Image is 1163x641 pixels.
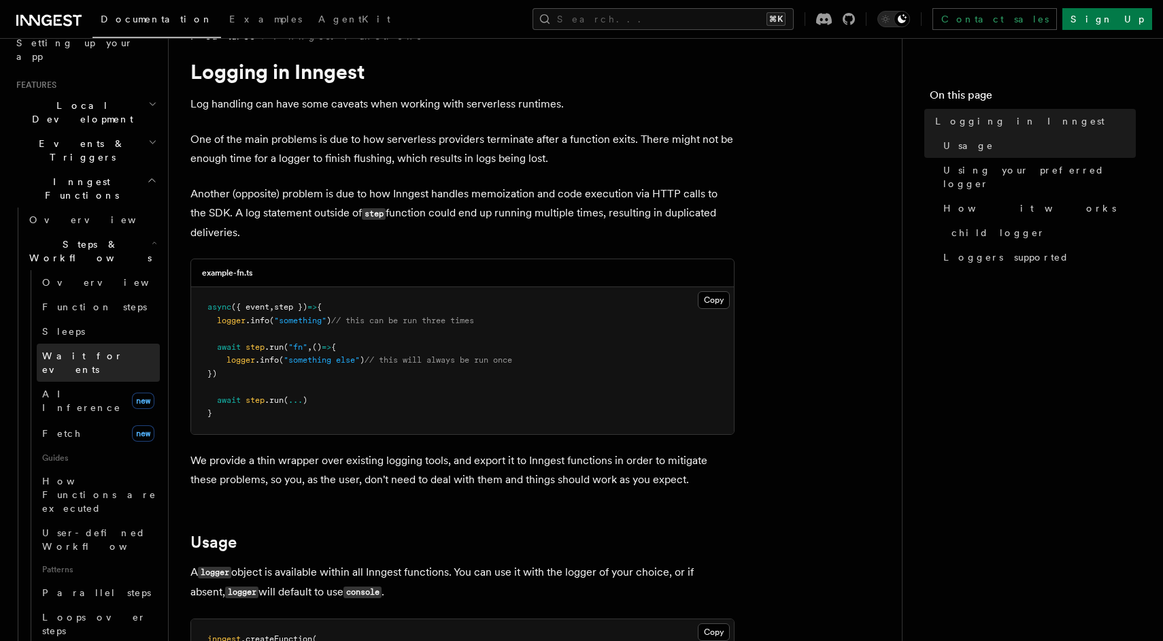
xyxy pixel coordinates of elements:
a: Wait for events [37,344,160,382]
span: .run [265,395,284,405]
button: Events & Triggers [11,131,160,169]
a: How Functions are executed [37,469,160,521]
button: Copy [698,291,730,309]
span: Fetch [42,428,82,439]
span: } [207,408,212,418]
span: AI Inference [42,389,121,413]
a: Examples [221,4,310,37]
span: ({ event [231,302,269,312]
span: Overview [42,277,182,288]
span: "something else" [284,355,360,365]
a: Fetchnew [37,420,160,447]
a: How it works [938,196,1136,220]
span: Using your preferred logger [943,163,1136,191]
p: We provide a thin wrapper over existing logging tools, and export it to Inngest functions in orde... [190,451,735,489]
a: child logger [946,220,1136,245]
span: step [246,342,265,352]
span: // this will always be run once [365,355,512,365]
span: new [132,425,154,442]
a: Using your preferred logger [938,158,1136,196]
span: .info [255,355,279,365]
span: Sleeps [42,326,85,337]
a: Setting up your app [11,31,160,69]
span: Patterns [37,559,160,580]
span: Function steps [42,301,147,312]
button: Search...⌘K [533,8,794,30]
span: await [217,395,241,405]
span: async [207,302,231,312]
span: Parallel steps [42,587,151,598]
span: step [246,395,265,405]
span: ) [303,395,307,405]
span: Steps & Workflows [24,237,152,265]
a: Function steps [37,295,160,319]
code: console [343,587,382,598]
a: Overview [37,270,160,295]
span: }) [207,369,217,378]
span: await [217,342,241,352]
a: Sign Up [1062,8,1152,30]
span: Loggers supported [943,250,1069,264]
button: Toggle dark mode [877,11,910,27]
a: Parallel steps [37,580,160,605]
span: User-defined Workflows [42,527,165,552]
a: Logging in Inngest [930,109,1136,133]
span: Features [11,80,56,91]
h4: On this page [930,87,1136,109]
span: { [331,342,336,352]
p: Another (opposite) problem is due to how Inngest handles memoization and code execution via HTTP ... [190,184,735,242]
code: step [362,208,386,220]
span: ( [279,355,284,365]
span: { [317,302,322,312]
span: logger [226,355,255,365]
a: Loggers supported [938,245,1136,269]
span: How it works [943,201,1116,215]
span: ( [284,342,288,352]
span: logger [217,316,246,325]
span: Overview [29,214,169,225]
span: Examples [229,14,302,24]
span: Guides [37,447,160,469]
span: Usage [943,139,994,152]
span: Local Development [11,99,148,126]
span: Wait for events [42,350,123,375]
span: ( [269,316,274,325]
a: Sleeps [37,319,160,344]
span: => [307,302,317,312]
button: Local Development [11,93,160,131]
span: ) [326,316,331,325]
a: Documentation [92,4,221,38]
button: Copy [698,623,730,641]
p: Log handling can have some caveats when working with serverless runtimes. [190,95,735,114]
span: , [269,302,274,312]
span: Logging in Inngest [935,114,1105,128]
span: "something" [274,316,326,325]
button: Steps & Workflows [24,232,160,270]
span: Documentation [101,14,213,24]
h1: Logging in Inngest [190,59,735,84]
span: () [312,342,322,352]
span: ( [284,395,288,405]
a: Contact sales [932,8,1057,30]
code: logger [225,587,258,598]
a: AI Inferencenew [37,382,160,420]
a: Overview [24,208,160,232]
span: AgentKit [318,14,390,24]
span: child logger [951,226,1045,240]
span: Events & Triggers [11,137,148,164]
span: step }) [274,302,307,312]
a: Usage [938,133,1136,158]
p: One of the main problems is due to how serverless providers terminate after a function exits. The... [190,130,735,168]
code: logger [198,567,231,578]
span: ... [288,395,303,405]
span: new [132,393,154,409]
kbd: ⌘K [766,12,786,26]
a: AgentKit [310,4,399,37]
span: Inngest Functions [11,175,147,202]
a: User-defined Workflows [37,521,160,559]
a: Usage [190,533,237,552]
span: "fn" [288,342,307,352]
button: Inngest Functions [11,169,160,208]
h3: example-fn.ts [202,267,253,278]
span: ) [360,355,365,365]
